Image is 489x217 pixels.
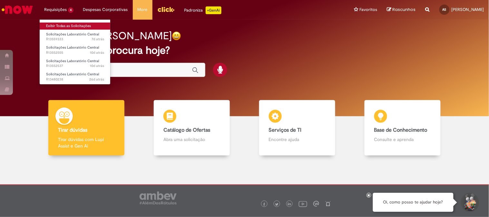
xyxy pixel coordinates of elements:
[46,37,104,42] span: R13559333
[46,32,99,37] span: Solicitações Laboratório Central
[443,7,446,12] span: AS
[92,37,104,42] span: 7d atrás
[139,100,245,156] a: Catálogo de Ofertas Abra uma solicitação
[68,7,73,13] span: 4
[39,19,111,85] ul: Requisições
[40,44,111,56] a: Aberto R13552555 : Solicitações Laboratório Central
[163,136,220,143] p: Abra uma solicitação
[90,63,104,68] span: 10d atrás
[1,3,34,16] img: ServiceNow
[138,6,148,13] span: More
[269,136,326,143] p: Encontre ajuda
[58,127,87,133] b: Tirar dúvidas
[40,23,111,30] a: Exibir Todas as Solicitações
[46,50,104,55] span: R13552555
[46,45,99,50] span: Solicitações Laboratório Central
[269,127,302,133] b: Serviços de TI
[92,37,104,42] time: 23/09/2025 14:29:18
[360,6,377,13] span: Favoritos
[373,193,454,212] div: Oi, como posso te ajudar hoje?
[140,192,177,204] img: logo_footer_ambev_rotulo_gray.png
[89,77,104,82] span: 26d atrás
[58,136,115,149] p: Tirar dúvidas com Lupi Assist e Gen Ai
[46,72,99,77] span: Solicitações Laboratório Central
[325,201,331,207] img: logo_footer_naosei.png
[46,59,99,63] span: Solicitações Laboratório Central
[275,203,279,206] img: logo_footer_twitter.png
[89,77,104,82] time: 04/09/2025 10:58:05
[313,201,319,207] img: logo_footer_workplace.png
[350,100,455,156] a: Base de Conhecimento Consulte e aprenda
[157,5,175,14] img: click_logo_yellow_360x200.png
[40,31,111,43] a: Aberto R13559333 : Solicitações Laboratório Central
[163,127,210,133] b: Catálogo de Ofertas
[387,7,416,13] a: Rascunhos
[288,203,291,206] img: logo_footer_linkedin.png
[206,6,221,14] p: +GenAi
[393,6,416,13] span: Rascunhos
[90,50,104,55] time: 20/09/2025 10:30:08
[263,203,266,206] img: logo_footer_facebook.png
[40,58,111,70] a: Aberto R13552537 : Solicitações Laboratório Central
[46,77,104,82] span: R13480238
[48,45,440,56] h2: O que você procura hoje?
[245,100,350,156] a: Serviços de TI Encontre ajuda
[374,136,431,143] p: Consulte e aprenda
[299,200,307,208] img: logo_footer_youtube.png
[184,6,221,14] div: Padroniza
[452,7,484,12] span: [PERSON_NAME]
[460,193,479,212] button: Iniciar Conversa de Suporte
[374,127,427,133] b: Base de Conhecimento
[90,50,104,55] span: 10d atrás
[172,31,181,41] img: happy-face.png
[40,71,111,83] a: Aberto R13480238 : Solicitações Laboratório Central
[90,63,104,68] time: 20/09/2025 10:25:51
[34,100,139,156] a: Tirar dúvidas Tirar dúvidas com Lupi Assist e Gen Ai
[83,6,128,13] span: Despesas Corporativas
[44,6,67,13] span: Requisições
[46,63,104,69] span: R13552537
